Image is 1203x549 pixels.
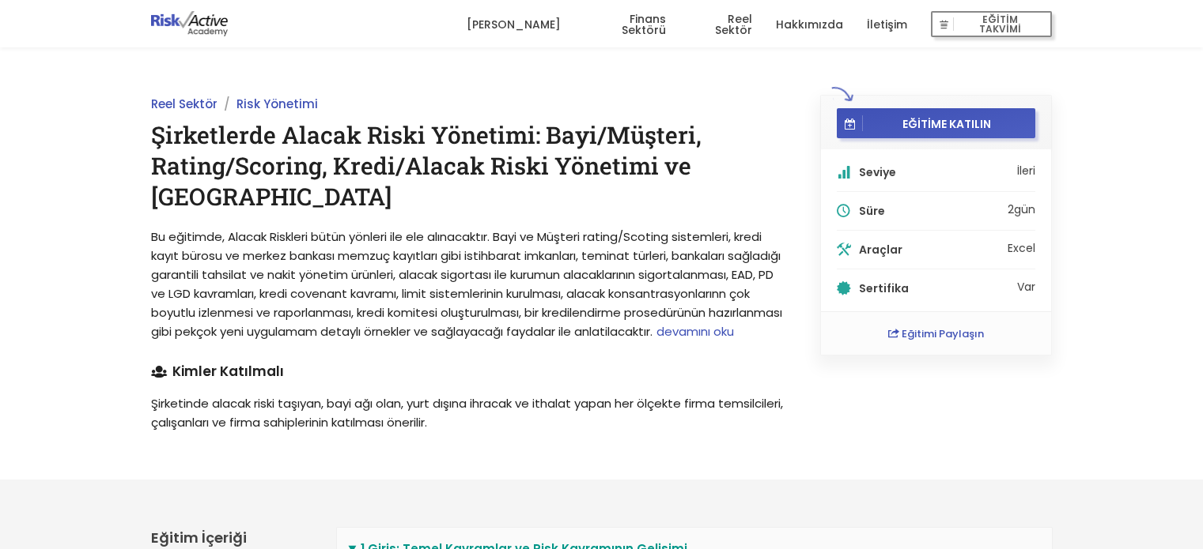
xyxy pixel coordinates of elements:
[151,365,785,378] h4: Kimler Katılmalı
[584,1,666,48] a: Finans Sektörü
[837,204,1036,231] li: 2 gün
[931,1,1052,48] a: EĞİTİM TAKVİMİ
[656,323,734,340] span: devamını oku
[1008,243,1035,254] li: Excel
[863,116,1031,130] span: EĞİTİME KATILIN
[954,13,1046,36] span: EĞİTİM TAKVİMİ
[931,11,1052,38] button: EĞİTİM TAKVİMİ
[859,205,1004,216] h5: Süre
[467,1,561,48] a: [PERSON_NAME]
[151,394,785,432] p: Şirketinde alacak riski taşıyan, bayi ağı olan, yurt dışına ihracak ve ithalat yapan her ölçekte ...
[151,119,785,212] h1: Şirketlerde Alacak Riski Yönetimi: Bayi/Müşteri, Rating/Scoring, Kredi/Alacak Riski Yönetimi ve [...
[859,244,1004,255] h5: Araçlar
[837,281,1036,295] li: Var
[888,326,984,341] a: Eğitimi Paylaşın
[151,11,229,36] img: logo-dark.png
[151,96,218,112] a: Reel Sektör
[837,108,1036,138] button: EĞİTİME KATILIN
[859,167,1014,178] h5: Seviye
[776,1,843,48] a: Hakkımızda
[690,1,752,48] a: Reel Sektör
[867,1,907,48] a: İletişim
[236,96,318,112] a: Risk Yönetimi
[837,165,1036,192] li: İleri
[859,283,1014,294] h5: Sertifika
[151,228,782,340] span: Bu eğitimde, Alacak Riskleri bütün yönleri ile ele alınacaktır. Bayi ve Müşteri rating/Scoting si...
